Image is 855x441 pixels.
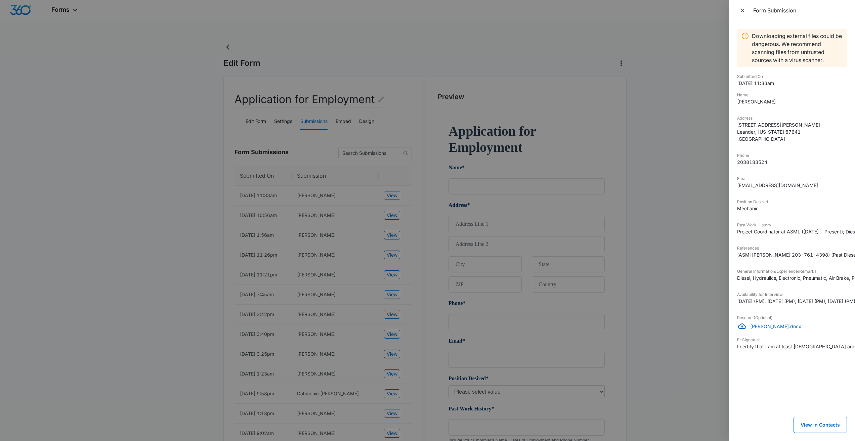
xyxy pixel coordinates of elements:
label: [DATE] (AM) [7,418,37,426]
dd: [DATE] 11:33am [737,80,847,87]
dd: [PERSON_NAME] [737,98,847,105]
p: [PERSON_NAME].docx [750,323,847,330]
dt: Position Desired [737,199,847,205]
dd: [STREET_ADDRESS][PERSON_NAME] Leander, [US_STATE] 87641 [GEOGRAPHIC_DATA] [737,121,847,142]
dt: Submitted On [737,74,847,80]
button: View in Contacts [794,417,847,433]
div: Form Submission [753,7,847,14]
dd: Diesel, Hydraulics, Electronic, Pneumatic, Air Brake, PTO units, Chassis, Driveline, Suspension, ... [737,274,847,281]
dt: Address [737,115,847,121]
dt: General Information/Experience/Remarks [737,268,847,274]
dt: References [737,245,847,251]
button: Download [737,321,750,332]
input: State [83,133,157,149]
dt: Past Work History [737,222,847,228]
dt: Availability for Interview [737,292,847,298]
dd: Project Coordinator at ASML ([DATE] - Present); Diesel Technician | CT Transit ([DATE] – [DATE]) [737,228,847,235]
dd: (ASMl [PERSON_NAME] 203-761-4398) (Past Diesel CT Transit [PHONE_NUMBER] [PERSON_NAME], or [PERSO... [737,251,847,258]
dt: Name [737,92,847,98]
dt: E-Signature [737,337,847,343]
label: [DATE] (PM) [7,429,37,437]
dd: [DATE] (PM), [DATE] (PM), [DATE] (PM), [DATE] (PM), [DATE] (PM) [737,298,847,305]
dd: I certify that I am at least [DEMOGRAPHIC_DATA] and that the information provided on this applica... [737,343,847,350]
p: Downloading external files could be dangerous. We recommend scanning files from untrusted sources... [752,32,843,64]
dd: [EMAIL_ADDRESS][DOMAIN_NAME] [737,182,847,189]
input: Country [83,153,157,169]
dt: Phone [737,152,847,159]
dt: Resume (Optional) [737,315,847,321]
dd: Mechanic [737,205,847,212]
a: Download[PERSON_NAME].docx [737,321,847,332]
dt: Email [737,176,847,182]
button: Close [737,5,749,15]
span: Close [739,6,747,15]
dd: 2038183524 [737,159,847,166]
